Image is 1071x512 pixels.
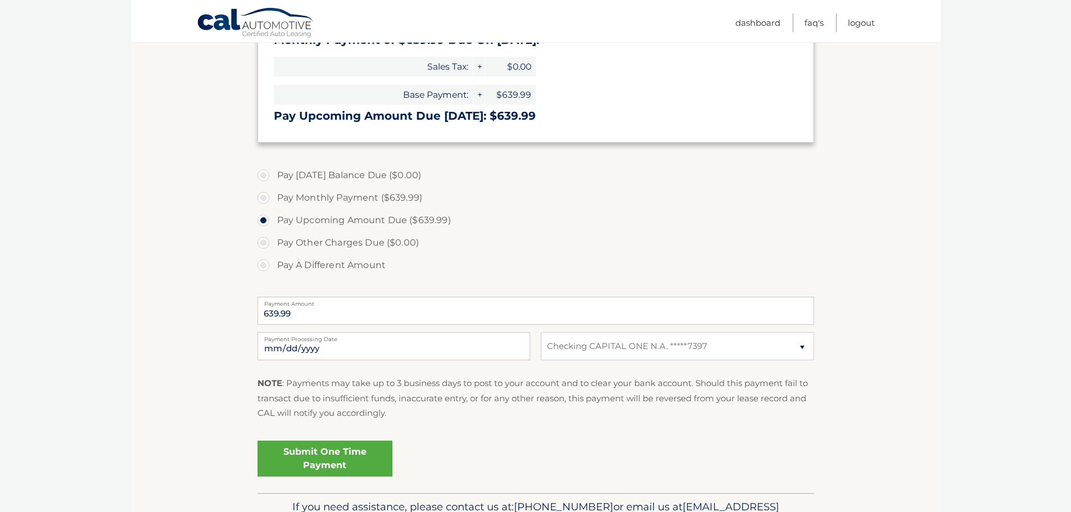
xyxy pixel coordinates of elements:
[257,164,814,187] label: Pay [DATE] Balance Due ($0.00)
[257,209,814,232] label: Pay Upcoming Amount Due ($639.99)
[274,85,473,105] span: Base Payment:
[485,85,536,105] span: $639.99
[473,85,485,105] span: +
[257,378,282,388] strong: NOTE
[257,376,814,420] p: : Payments may take up to 3 business days to post to your account and to clear your bank account....
[257,297,814,325] input: Payment Amount
[257,441,392,477] a: Submit One Time Payment
[257,332,530,341] label: Payment Processing Date
[257,332,530,360] input: Payment Date
[257,232,814,254] label: Pay Other Charges Due ($0.00)
[805,13,824,32] a: FAQ's
[257,187,814,209] label: Pay Monthly Payment ($639.99)
[257,297,814,306] label: Payment Amount
[848,13,875,32] a: Logout
[473,57,485,76] span: +
[257,254,814,277] label: Pay A Different Amount
[485,57,536,76] span: $0.00
[274,109,798,123] h3: Pay Upcoming Amount Due [DATE]: $639.99
[274,57,473,76] span: Sales Tax:
[735,13,780,32] a: Dashboard
[197,7,315,40] a: Cal Automotive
